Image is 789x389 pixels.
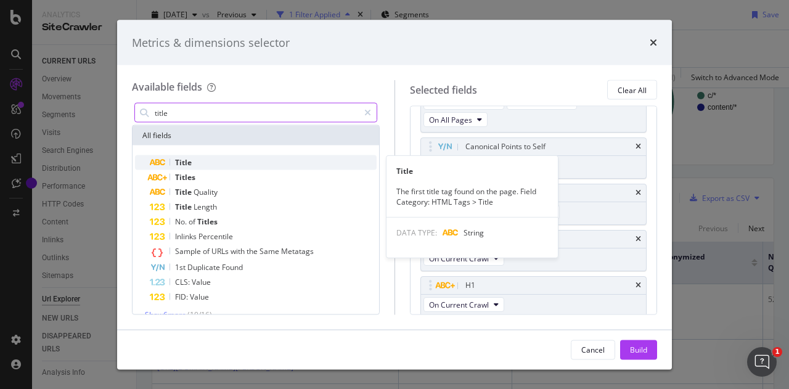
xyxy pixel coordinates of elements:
[281,246,314,256] span: Metatags
[194,187,218,197] span: Quality
[420,138,647,179] div: Canonical Points to SelftimesOn Current Crawl
[636,144,641,151] div: times
[260,246,281,256] span: Same
[175,292,190,302] span: FID:
[189,216,197,227] span: of
[429,253,489,264] span: On Current Crawl
[198,231,233,242] span: Percentile
[747,347,777,377] iframe: Intercom live chat
[386,165,558,176] div: Title
[247,246,260,256] span: the
[175,202,194,212] span: Title
[636,236,641,244] div: times
[618,84,647,95] div: Clear All
[636,190,641,197] div: times
[630,344,647,354] div: Build
[571,340,615,359] button: Cancel
[429,115,472,125] span: On All Pages
[132,35,290,51] div: Metrics & dimensions selector
[175,277,192,287] span: CLS:
[117,20,672,369] div: modal
[197,216,218,227] span: Titles
[175,187,194,197] span: Title
[464,227,484,238] span: String
[772,347,782,357] span: 1
[211,246,231,256] span: URLs
[607,80,657,100] button: Clear All
[423,298,504,313] button: On Current Crawl
[190,292,209,302] span: Value
[203,246,211,256] span: of
[429,300,489,310] span: On Current Crawl
[620,340,657,359] button: Build
[410,83,477,97] div: Selected fields
[194,202,217,212] span: Length
[650,35,657,51] div: times
[423,252,504,266] button: On Current Crawl
[423,113,488,128] button: On All Pages
[153,104,359,122] input: Search by field name
[133,126,379,145] div: All fields
[175,246,203,256] span: Sample
[187,262,222,272] span: Duplicate
[222,262,243,272] span: Found
[145,309,186,320] span: Show 6 more
[386,186,558,207] div: The first title tag found on the page. Field Category: HTML Tags > Title
[132,80,202,94] div: Available fields
[465,141,546,154] div: Canonical Points to Self
[192,277,211,287] span: Value
[175,157,192,168] span: Title
[465,280,475,292] div: H1
[636,282,641,290] div: times
[420,277,647,318] div: H1timesOn Current Crawl
[581,344,605,354] div: Cancel
[187,309,212,320] span: ( 10 / 16 )
[175,172,195,182] span: Titles
[175,262,187,272] span: 1st
[396,227,437,238] span: DATA TYPE:
[175,216,189,227] span: No.
[231,246,247,256] span: with
[175,231,198,242] span: Inlinks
